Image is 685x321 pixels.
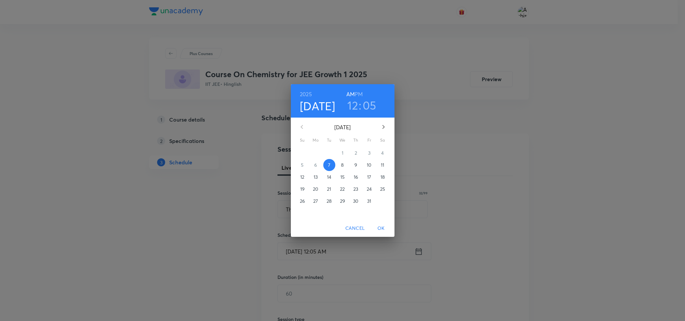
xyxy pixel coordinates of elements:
p: [DATE] [310,123,375,131]
button: AM [346,90,355,99]
p: 11 [381,162,384,168]
button: [DATE] [300,99,335,113]
span: OK [373,224,389,232]
button: 29 [337,195,349,207]
span: Su [297,137,309,144]
button: 16 [350,171,362,183]
button: 22 [337,183,349,195]
button: 31 [363,195,375,207]
p: 16 [354,174,358,180]
span: Cancel [345,224,365,232]
button: OK [370,222,392,234]
button: 13 [310,171,322,183]
p: 8 [341,162,344,168]
p: 14 [327,174,331,180]
p: 31 [367,198,371,204]
h3: : [359,98,361,112]
p: 25 [380,186,385,192]
p: 24 [367,186,372,192]
button: 27 [310,195,322,207]
button: 10 [363,159,375,171]
p: 7 [328,162,330,168]
button: 8 [337,159,349,171]
p: 15 [340,174,345,180]
button: 25 [377,183,389,195]
span: Th [350,137,362,144]
button: Cancel [343,222,367,234]
button: 11 [377,159,389,171]
span: Fr [363,137,375,144]
button: 2025 [300,90,312,99]
button: 05 [363,98,376,112]
button: 12 [347,98,358,112]
p: 17 [367,174,371,180]
p: 23 [353,186,358,192]
button: 17 [363,171,375,183]
p: 9 [354,162,357,168]
button: 28 [323,195,335,207]
button: 15 [337,171,349,183]
button: 26 [297,195,309,207]
span: Tu [323,137,335,144]
p: 12 [300,174,304,180]
button: 18 [377,171,389,183]
button: 24 [363,183,375,195]
p: 20 [313,186,318,192]
p: 19 [300,186,305,192]
p: 18 [380,174,385,180]
button: 20 [310,183,322,195]
p: 27 [313,198,318,204]
button: 21 [323,183,335,195]
p: 22 [340,186,345,192]
p: 26 [300,198,305,204]
span: Mo [310,137,322,144]
p: 21 [327,186,331,192]
button: PM [355,90,363,99]
p: 13 [314,174,318,180]
p: 29 [340,198,345,204]
button: 23 [350,183,362,195]
button: 7 [323,159,335,171]
button: 12 [297,171,309,183]
p: 28 [327,198,332,204]
button: 30 [350,195,362,207]
span: We [337,137,349,144]
p: 30 [353,198,358,204]
button: 9 [350,159,362,171]
span: Sa [377,137,389,144]
p: 10 [367,162,371,168]
button: 19 [297,183,309,195]
button: 14 [323,171,335,183]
